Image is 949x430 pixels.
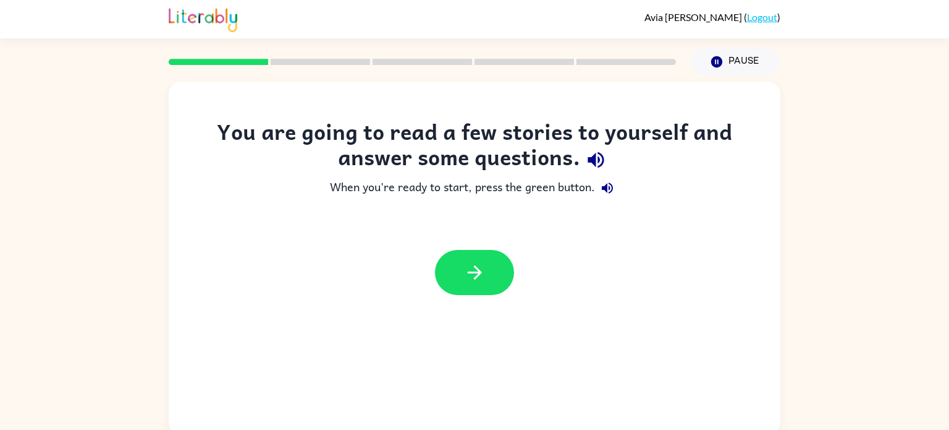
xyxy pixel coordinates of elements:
span: Avia [PERSON_NAME] [644,11,744,23]
img: Literably [169,5,237,32]
a: Logout [747,11,777,23]
div: When you're ready to start, press the green button. [193,176,756,200]
div: You are going to read a few stories to yourself and answer some questions. [193,119,756,176]
button: Pause [691,48,780,76]
div: ( ) [644,11,780,23]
